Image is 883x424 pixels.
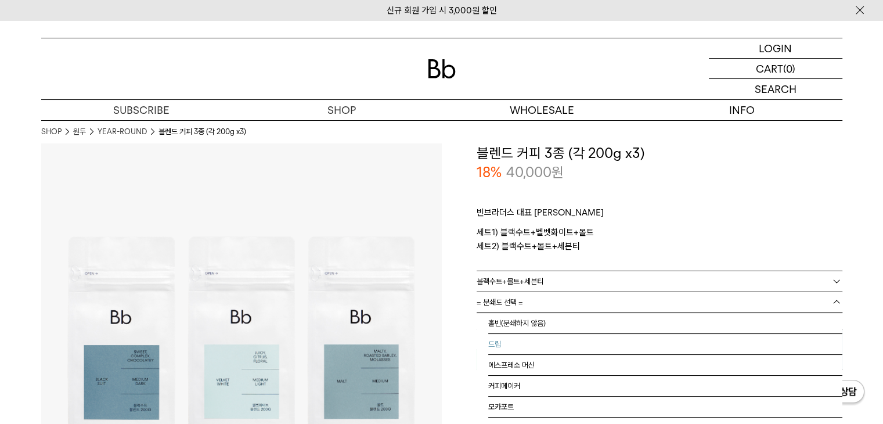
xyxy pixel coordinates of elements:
li: 홀빈(분쇄하지 않음) [488,313,842,334]
li: 에스프레소 머신 [488,355,842,376]
li: 커피메이커 [488,376,842,397]
a: 원두 [73,126,86,138]
a: LOGIN [709,38,842,59]
p: 18% [477,163,502,182]
p: SEARCH [755,79,796,99]
p: 40,000 [506,163,564,182]
span: = 분쇄도 선택 = [477,292,523,312]
a: YEAR-ROUND [98,126,147,138]
p: 빈브라더스 대표 [PERSON_NAME] [477,206,842,225]
img: 로고 [428,59,456,78]
a: CART (0) [709,59,842,79]
span: 원 [552,164,564,181]
li: 드립 [488,334,842,355]
li: 블렌드 커피 3종 (각 200g x3) [158,126,246,138]
li: 모카포트 [488,397,842,418]
p: LOGIN [759,38,792,58]
a: SHOP [41,126,62,138]
span: 블랙수트+몰트+세븐티 [477,271,543,292]
h3: 블렌드 커피 3종 (각 200g x3) [477,143,842,163]
a: 신규 회원 가입 시 3,000원 할인 [387,5,497,16]
a: SHOP [242,100,442,120]
a: SUBSCRIBE [41,100,242,120]
p: 세트1) 블랙수트+벨벳화이트+몰트 세트2) 블랙수트+몰트+세븐티 [477,225,842,253]
p: INFO [642,100,842,120]
p: CART [756,59,783,78]
p: WHOLESALE [442,100,642,120]
p: (0) [783,59,795,78]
